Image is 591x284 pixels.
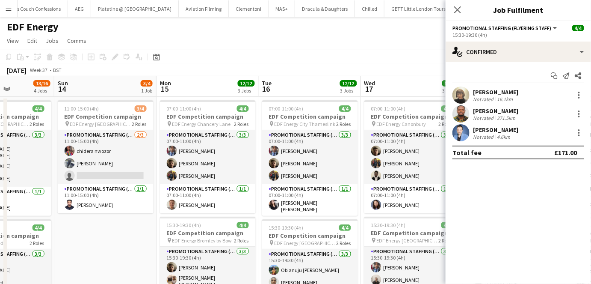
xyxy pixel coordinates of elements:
span: EDF Energy [GEOGRAPHIC_DATA] [275,240,337,246]
button: MAS+ [269,0,295,17]
h3: EDF Competition campaign [262,232,358,239]
span: 2 Roles [337,240,351,246]
span: 12/12 [340,80,357,87]
span: 2 Roles [234,237,249,244]
app-card-role: Promotional Staffing (Flyering Staff)2/311:00-15:00 (4h)chidera nwozor[PERSON_NAME] [58,130,154,184]
div: Not rated [473,134,495,140]
span: Tue [262,79,272,87]
div: 3 Jobs [443,87,459,94]
div: Not rated [473,115,495,121]
span: 3/4 [135,105,147,112]
div: Not rated [473,96,495,102]
span: 2 Roles [234,121,249,127]
span: 4/4 [33,224,44,231]
span: 17 [363,84,375,94]
span: Comms [67,37,86,45]
span: 07:00-11:00 (4h) [269,105,304,112]
span: 4/4 [339,105,351,112]
app-card-role: Promotional Staffing (Team Leader)1/107:00-11:00 (4h)[PERSON_NAME] [160,184,256,213]
button: Promotional Staffing (Flyering Staff) [452,25,558,31]
app-card-role: Promotional Staffing (Flyering Staff)3/307:00-11:00 (4h)[PERSON_NAME][PERSON_NAME][PERSON_NAME] [262,130,358,184]
div: 4 Jobs [34,87,50,94]
div: [DATE] [7,66,27,75]
app-card-role: Promotional Staffing (Team Leader)1/111:00-15:00 (4h)[PERSON_NAME] [58,184,154,213]
span: 4/4 [339,224,351,231]
button: Chilled [355,0,384,17]
h3: EDF Competition campaign [160,113,256,120]
span: 13/16 [33,80,50,87]
span: 07:00-11:00 (4h) [167,105,201,112]
div: 15:30-19:30 (4h) [452,32,584,38]
span: 2 Roles [337,121,351,127]
app-job-card: 07:00-11:00 (4h)4/4EDF Competition campaign EDF Energy Canonbury2 RolesPromotional Staffing (Flye... [364,100,460,213]
span: 2 Roles [439,121,453,127]
app-job-card: 07:00-11:00 (4h)4/4EDF Competition campaign EDF Energy Chancery Lane2 RolesPromotional Staffing (... [160,100,256,213]
button: Dracula & Daughters [295,0,355,17]
a: Comms [64,35,90,46]
app-card-role: Promotional Staffing (Team Leader)1/107:00-11:00 (4h)[PERSON_NAME] [PERSON_NAME] [262,184,358,216]
span: Mon [160,79,171,87]
span: Sun [58,79,68,87]
div: 271.5km [495,115,517,121]
div: 3 Jobs [238,87,254,94]
span: 3/4 [141,80,153,87]
span: Edit [27,37,37,45]
span: 15:30-19:30 (4h) [269,224,304,231]
span: EDF Energy [GEOGRAPHIC_DATA] [377,237,439,244]
h3: EDF Competition campaign [364,113,460,120]
h3: Job Fulfilment [446,4,591,15]
button: Aviation Filming [179,0,229,17]
div: £171.00 [555,148,577,157]
span: Week 37 [28,67,50,73]
span: 4/4 [33,105,44,112]
span: EDF Energy Bromley by Bow [172,237,232,244]
h3: EDF Competition campaign [58,113,154,120]
span: 07:00-11:00 (4h) [371,105,406,112]
div: 1 Job [141,87,152,94]
span: 4/4 [441,222,453,228]
span: 15:30-19:30 (4h) [167,222,201,228]
span: Wed [364,79,375,87]
a: Jobs [42,35,62,46]
div: 3 Jobs [340,87,357,94]
span: 11:00-15:00 (4h) [65,105,99,112]
span: 15 [159,84,171,94]
span: 15:30-19:30 (4h) [371,222,406,228]
app-card-role: Promotional Staffing (Flyering Staff)3/307:00-11:00 (4h)[PERSON_NAME][PERSON_NAME][PERSON_NAME] [364,130,460,184]
span: 2 Roles [30,240,44,246]
button: AEG [68,0,91,17]
span: EDF Energy City Thameslink [275,121,336,127]
h3: EDF Competition campaign [364,229,460,237]
div: [PERSON_NAME] [473,88,518,96]
span: 2 Roles [30,121,44,127]
span: EDF Energy [GEOGRAPHIC_DATA] [70,121,132,127]
span: 12/12 [442,80,459,87]
span: 4/4 [572,25,584,31]
button: Clementoni [229,0,269,17]
a: Edit [24,35,41,46]
span: Promotional Staffing (Flyering Staff) [452,25,552,31]
h1: EDF Energy [7,21,59,33]
div: [PERSON_NAME] [473,126,518,134]
span: View [7,37,19,45]
span: EDF Energy Chancery Lane [172,121,231,127]
app-job-card: 07:00-11:00 (4h)4/4EDF Competition campaign EDF Energy City Thameslink2 RolesPromotional Staffing... [262,100,358,216]
button: Platatine @ [GEOGRAPHIC_DATA] [91,0,179,17]
span: 2 Roles [439,237,453,244]
a: View [3,35,22,46]
app-card-role: Promotional Staffing (Flyering Staff)3/307:00-11:00 (4h)[PERSON_NAME][PERSON_NAME][PERSON_NAME] [160,130,256,184]
app-job-card: 11:00-15:00 (4h)3/4EDF Competition campaign EDF Energy [GEOGRAPHIC_DATA]2 RolesPromotional Staffi... [58,100,154,213]
span: Jobs [46,37,59,45]
div: BST [53,67,62,73]
span: EDF Energy Canonbury [377,121,426,127]
span: 14 [56,84,68,94]
div: Total fee [452,148,482,157]
h3: EDF Competition campaign [160,229,256,237]
span: 4/4 [441,105,453,112]
span: 4/4 [237,105,249,112]
div: Confirmed [446,42,591,62]
span: 4/4 [237,222,249,228]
